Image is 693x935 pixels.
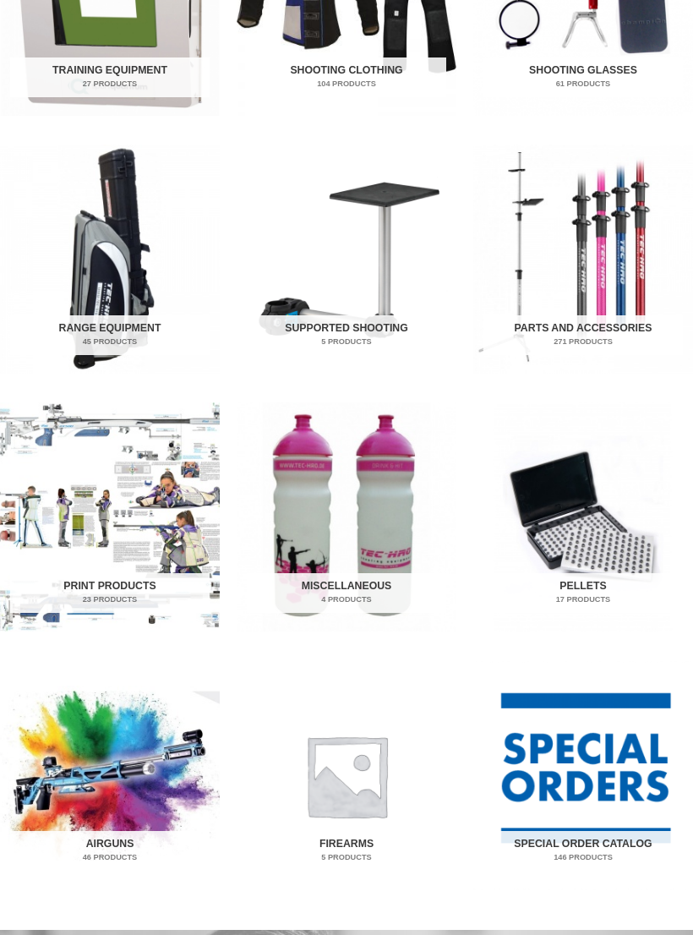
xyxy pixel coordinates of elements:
[10,57,209,97] h2: Training Equipment
[483,315,682,355] h2: Parts and Accessories
[483,594,682,606] mark: 17 Products
[237,145,456,374] a: Visit product category Supported Shooting
[237,402,456,632] a: Visit product category Miscellaneous
[10,831,209,871] h2: Airguns
[473,145,693,374] img: Parts and Accessories
[10,594,209,606] mark: 23 Products
[247,852,445,864] mark: 5 Products
[473,402,693,632] img: Pellets
[237,145,456,374] img: Supported Shooting
[10,79,209,90] mark: 27 Products
[483,336,682,348] mark: 271 Products
[237,661,456,890] a: Visit product category Firearms
[247,336,445,348] mark: 5 Products
[10,852,209,864] mark: 46 Products
[473,402,693,632] a: Visit product category Pellets
[483,573,682,613] h2: Pellets
[483,852,682,864] mark: 146 Products
[247,57,445,97] h2: Shooting Clothing
[247,79,445,90] mark: 104 Products
[10,315,209,355] h2: Range Equipment
[473,145,693,374] a: Visit product category Parts and Accessories
[247,594,445,606] mark: 4 Products
[483,831,682,871] h2: Special Order Catalog
[483,57,682,97] h2: Shooting Glasses
[10,336,209,348] mark: 45 Products
[247,831,445,871] h2: Firearms
[237,402,456,632] img: Miscellaneous
[247,315,445,355] h2: Supported Shooting
[237,661,456,890] img: Firearms
[473,661,693,890] a: Visit product category Special Order Catalog
[10,573,209,613] h2: Print Products
[247,573,445,613] h2: Miscellaneous
[483,79,682,90] mark: 61 Products
[473,661,693,890] img: Special Order Catalog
